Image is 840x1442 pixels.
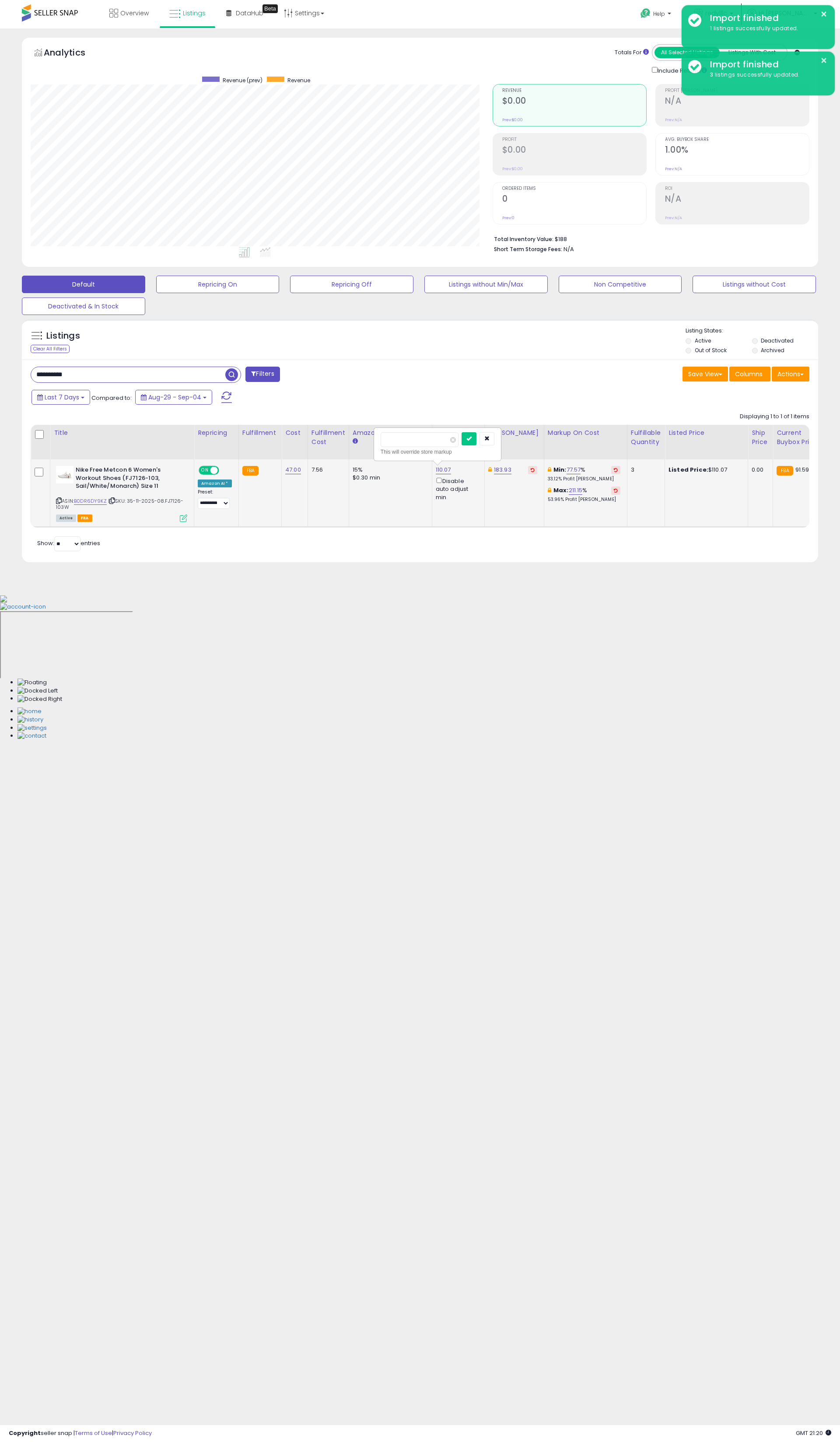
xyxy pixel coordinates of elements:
div: Displaying 1 to 1 of 1 items [740,413,809,421]
img: Home [17,707,42,716]
img: Contact [17,732,46,740]
span: Revenue [287,77,310,84]
span: DataHub [236,9,263,17]
span: ROI [665,186,809,191]
small: Amazon Fees. [353,437,358,445]
div: Cost [285,428,304,437]
div: Ship Price [752,428,769,447]
span: FBA [77,514,92,522]
button: Non Competitive [559,276,682,293]
button: Deactivated & In Stock [22,297,145,315]
a: Help [633,1,680,28]
div: Clear All Filters [31,345,70,353]
div: Import finished [703,12,828,24]
h2: $0.00 [502,96,646,108]
span: | SKU: 35-11-2025-08.FJ7126-103W [56,497,184,511]
span: Last 7 Days [45,393,79,402]
th: The percentage added to the cost of goods (COGS) that forms the calculator for Min & Max prices. [544,425,627,459]
b: Min: [553,465,567,474]
button: × [820,55,827,66]
div: Preset: [198,489,232,509]
span: ON [199,467,210,474]
span: OFF [218,467,232,474]
a: B0DR6DY9KZ [74,497,107,505]
small: Prev: 0 [502,215,514,220]
div: Tooltip anchor [262,4,278,13]
button: Listings without Cost [693,276,816,293]
small: Prev: N/A [665,166,682,171]
div: % [548,466,620,482]
div: ASIN: [56,466,187,521]
img: Settings [17,724,47,732]
div: Repricing [198,428,235,437]
b: Total Inventory Value: [494,235,553,243]
button: Listings without Min/Max [424,276,548,293]
button: Repricing Off [290,276,413,293]
h2: N/A [665,194,809,206]
b: Max: [553,486,569,494]
div: Totals For [615,49,649,57]
button: All Selected Listings [654,47,720,58]
label: Out of Stock [695,346,727,354]
small: Prev: N/A [665,117,682,122]
small: Prev: $0.00 [502,166,523,171]
small: FBA [777,466,793,476]
button: Save View [682,367,728,381]
h2: $0.00 [502,145,646,157]
div: This will override store markup [381,448,494,456]
div: Listed Price [668,428,744,437]
div: 0.00 [752,466,766,474]
a: 47.00 [285,465,301,474]
span: Overview [120,9,149,17]
div: Markup on Cost [548,428,623,437]
p: Listing States: [686,327,818,335]
button: Last 7 Days [31,390,90,405]
i: Get Help [640,8,651,19]
h2: 1.00% [665,145,809,157]
div: Disable auto adjust min [436,476,478,501]
div: Include Returns [645,65,717,75]
p: 53.96% Profit [PERSON_NAME] [548,497,620,503]
button: Filters [245,367,280,382]
img: 21ay+4WBvXL._SL40_.jpg [56,466,73,483]
div: Import finished [703,58,828,71]
div: 15% [353,466,425,474]
div: 7.56 [311,466,342,474]
label: Deactivated [761,337,794,344]
span: Compared to: [91,394,132,402]
div: Amazon Fees [353,428,428,437]
span: Profit [502,137,646,142]
div: Current Buybox Price [777,428,822,447]
img: Docked Right [17,695,62,703]
span: Aug-29 - Sep-04 [148,393,201,402]
img: History [17,716,43,724]
div: Fulfillment Cost [311,428,345,447]
p: 33.12% Profit [PERSON_NAME] [548,476,620,482]
div: [PERSON_NAME] [488,428,540,437]
img: Floating [17,679,47,687]
span: Show: entries [37,539,100,547]
div: $0.30 min [353,474,425,482]
span: Avg. Buybox Share [665,137,809,142]
a: 77.57 [567,465,581,474]
span: Ordered Items [502,186,646,191]
b: Short Term Storage Fees: [494,245,562,253]
h5: Analytics [44,46,102,61]
div: % [548,486,620,503]
span: All listings currently available for purchase on Amazon [56,514,76,522]
h2: 0 [502,194,646,206]
div: 3 listings successfully updated. [703,71,828,79]
span: Revenue (prev) [223,77,262,84]
span: Listings [183,9,206,17]
img: Docked Left [17,687,58,695]
div: Title [54,428,190,437]
button: × [820,9,827,20]
b: Listed Price: [668,465,708,474]
label: Archived [761,346,784,354]
small: Prev: N/A [665,215,682,220]
div: 3 [631,466,658,474]
span: Profit [PERSON_NAME] [665,88,809,93]
a: 183.93 [494,465,511,474]
span: N/A [563,245,574,253]
div: Amazon AI * [198,479,232,487]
